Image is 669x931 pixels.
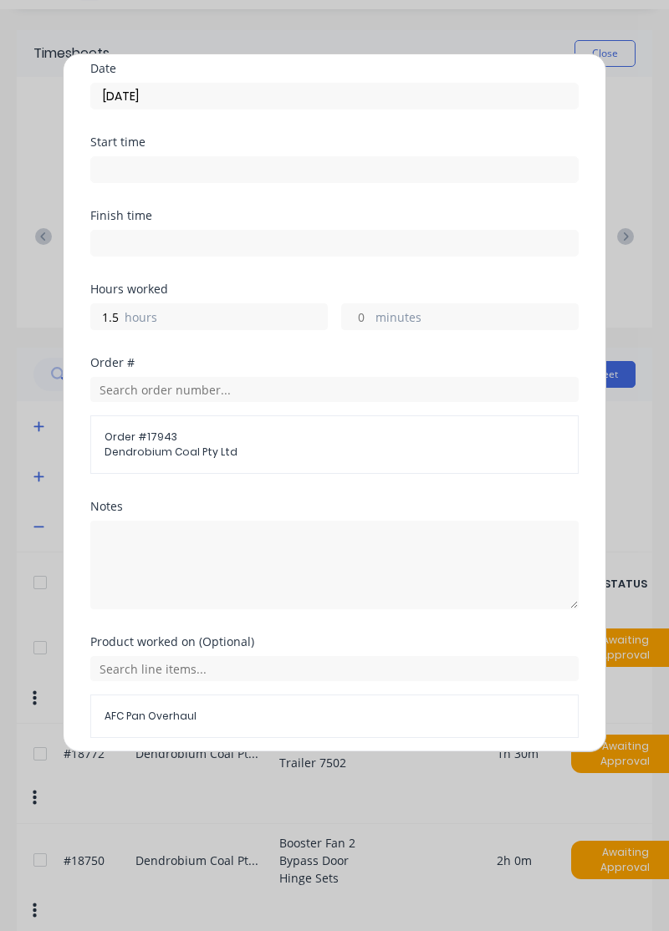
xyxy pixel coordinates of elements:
span: Dendrobium Coal Pty Ltd [105,445,564,460]
label: minutes [375,308,578,329]
div: Order # [90,357,579,369]
div: Notes [90,501,579,512]
div: Hours worked [90,283,579,295]
div: Date [90,63,579,74]
label: hours [125,308,327,329]
span: AFC Pan Overhaul [105,709,564,724]
input: Search order number... [90,377,579,402]
div: Finish time [90,210,579,221]
input: Search line items... [90,656,579,681]
input: 0 [342,304,371,329]
input: 0 [91,304,120,329]
div: Product worked on (Optional) [90,636,579,648]
span: Order # 17943 [105,430,564,445]
div: Start time [90,136,579,148]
